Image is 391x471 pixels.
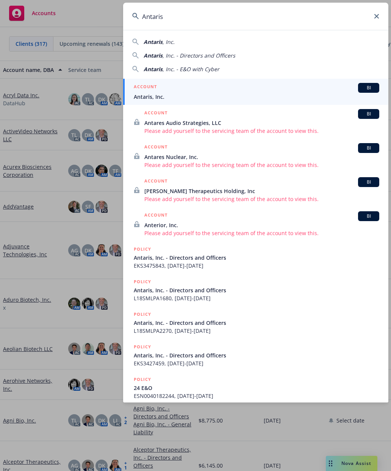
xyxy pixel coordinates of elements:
[144,161,379,169] span: Please add yourself to the servicing team of the account to view this.
[163,52,235,59] span: , Inc. - Directors and Officers
[134,262,379,270] span: EKS3475843, [DATE]-[DATE]
[144,119,379,127] span: Antares Audio Strategies, LLC
[123,339,388,371] a: POLICYAntaris, Inc. - Directors and OfficersEKS3427459, [DATE]-[DATE]
[134,351,379,359] span: Antaris, Inc. - Directors and Officers
[163,38,175,45] span: , Inc.
[134,83,157,92] h5: ACCOUNT
[144,52,163,59] span: Antaris
[123,241,388,274] a: POLICYAntaris, Inc. - Directors and OfficersEKS3475843, [DATE]-[DATE]
[361,179,376,186] span: BI
[123,207,388,241] a: ACCOUNTBIAnterior, Inc.Please add yourself to the servicing team of the account to view this.
[134,310,151,318] h5: POLICY
[134,245,151,253] h5: POLICY
[144,211,167,220] h5: ACCOUNT
[144,153,379,161] span: Antares Nuclear, Inc.
[144,143,167,152] h5: ACCOUNT
[134,286,379,294] span: Antaris, Inc. - Directors and Officers
[134,392,379,400] span: ESN0040182244, [DATE]-[DATE]
[123,139,388,173] a: ACCOUNTBIAntares Nuclear, Inc.Please add yourself to the servicing team of the account to view this.
[123,3,388,30] input: Search...
[361,145,376,151] span: BI
[144,187,379,195] span: [PERSON_NAME] Therapeutics Holding, Inc
[361,84,376,91] span: BI
[134,343,151,351] h5: POLICY
[361,213,376,220] span: BI
[134,93,379,101] span: Antaris, Inc.
[123,371,388,404] a: POLICY24 E&OESN0040182244, [DATE]-[DATE]
[144,177,167,186] h5: ACCOUNT
[134,278,151,285] h5: POLICY
[144,109,167,118] h5: ACCOUNT
[361,111,376,117] span: BI
[163,66,219,73] span: , Inc. - E&O with Cyber
[123,306,388,339] a: POLICYAntaris, Inc. - Directors and OfficersL18SMLPA2270, [DATE]-[DATE]
[134,294,379,302] span: L18SMLPA1680, [DATE]-[DATE]
[134,319,379,327] span: Antaris, Inc. - Directors and Officers
[123,105,388,139] a: ACCOUNTBIAntares Audio Strategies, LLCPlease add yourself to the servicing team of the account to...
[144,127,379,135] span: Please add yourself to the servicing team of the account to view this.
[144,38,163,45] span: Antaris
[144,229,379,237] span: Please add yourself to the servicing team of the account to view this.
[134,254,379,262] span: Antaris, Inc. - Directors and Officers
[134,327,379,335] span: L18SMLPA2270, [DATE]-[DATE]
[123,173,388,207] a: ACCOUNTBI[PERSON_NAME] Therapeutics Holding, IncPlease add yourself to the servicing team of the ...
[134,384,379,392] span: 24 E&O
[144,221,379,229] span: Anterior, Inc.
[144,66,163,73] span: Antaris
[144,195,379,203] span: Please add yourself to the servicing team of the account to view this.
[123,79,388,105] a: ACCOUNTBIAntaris, Inc.
[123,274,388,306] a: POLICYAntaris, Inc. - Directors and OfficersL18SMLPA1680, [DATE]-[DATE]
[134,376,151,383] h5: POLICY
[134,359,379,367] span: EKS3427459, [DATE]-[DATE]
